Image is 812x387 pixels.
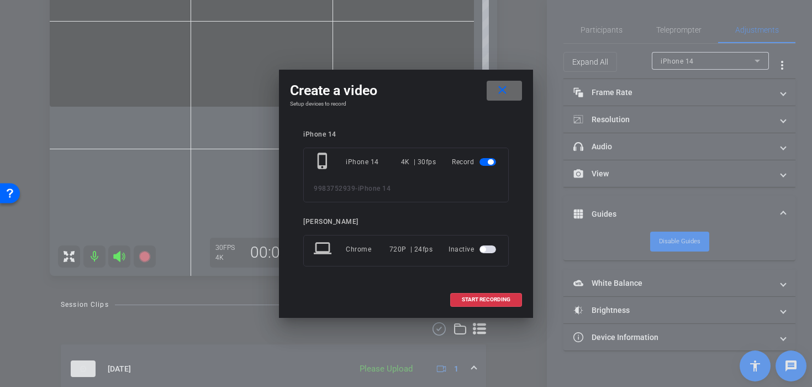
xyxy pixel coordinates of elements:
[389,239,433,259] div: 720P | 24fps
[449,239,498,259] div: Inactive
[314,152,334,172] mat-icon: phone_iphone
[401,152,436,172] div: 4K | 30fps
[462,297,510,302] span: START RECORDING
[355,185,358,192] span: -
[314,239,334,259] mat-icon: laptop
[346,239,389,259] div: Chrome
[450,293,522,307] button: START RECORDING
[495,83,509,97] mat-icon: close
[358,185,391,192] span: iPhone 14
[452,152,498,172] div: Record
[290,101,522,107] h4: Setup devices to record
[303,218,509,226] div: [PERSON_NAME]
[314,185,355,192] span: 9983752939
[303,130,509,139] div: iPhone 14
[290,81,522,101] div: Create a video
[346,152,401,172] div: iPhone 14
